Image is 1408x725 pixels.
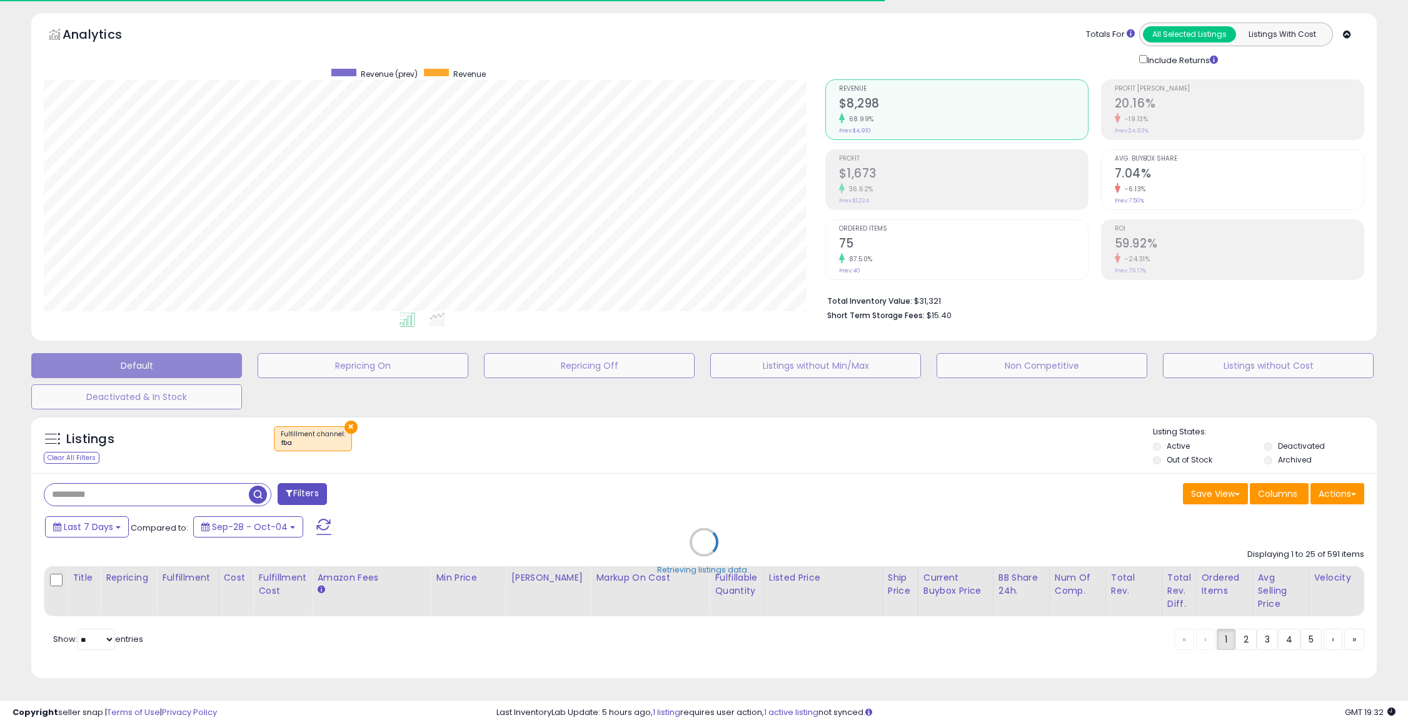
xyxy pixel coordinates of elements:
h2: 59.92% [1115,236,1364,253]
span: Ordered Items [839,226,1088,232]
button: Default [31,353,242,378]
small: -19.13% [1120,114,1149,124]
button: Repricing Off [484,353,695,378]
button: Listings without Min/Max [710,353,921,378]
strong: Copyright [13,706,58,718]
button: Repricing On [258,353,468,378]
a: 1 listing [653,706,680,718]
h2: $1,673 [839,166,1088,183]
a: Privacy Policy [162,706,217,718]
h2: 20.16% [1115,96,1364,113]
span: Profit [PERSON_NAME] [1115,86,1364,92]
small: 36.62% [845,184,873,194]
h2: 75 [839,236,1088,253]
h2: $8,298 [839,96,1088,113]
b: Total Inventory Value: [827,296,912,306]
small: -6.13% [1120,184,1146,194]
li: $31,321 [827,292,1355,307]
a: 1 active listing [764,706,818,718]
small: Prev: $4,910 [839,127,871,134]
button: All Selected Listings [1143,26,1236,42]
span: Avg. Buybox Share [1115,156,1364,162]
span: ROI [1115,226,1364,232]
small: Prev: 79.17% [1115,267,1146,274]
span: Profit [839,156,1088,162]
div: Include Returns [1130,52,1233,67]
span: $15.40 [927,309,952,321]
small: Prev: 24.93% [1115,127,1149,134]
h2: 7.04% [1115,166,1364,183]
small: Prev: $1,224 [839,197,869,204]
span: 2025-10-12 19:32 GMT [1345,706,1395,718]
span: Revenue (prev) [361,69,418,79]
button: Listings without Cost [1163,353,1374,378]
button: Listings With Cost [1235,26,1329,42]
span: Revenue [453,69,486,79]
small: Prev: 7.50% [1115,197,1144,204]
span: Revenue [839,86,1088,92]
small: 68.99% [845,114,874,124]
button: Non Competitive [937,353,1147,378]
b: Short Term Storage Fees: [827,310,925,321]
button: Deactivated & In Stock [31,384,242,409]
small: 87.50% [845,254,873,264]
small: -24.31% [1120,254,1150,264]
div: Last InventoryLab Update: 5 hours ago, requires user action, not synced. [496,707,1395,719]
a: Terms of Use [107,706,160,718]
div: Retrieving listings data.. [657,564,751,575]
small: Prev: 40 [839,267,860,274]
h5: Analytics [63,26,146,46]
div: Totals For [1086,29,1135,41]
div: seller snap | | [13,707,217,719]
